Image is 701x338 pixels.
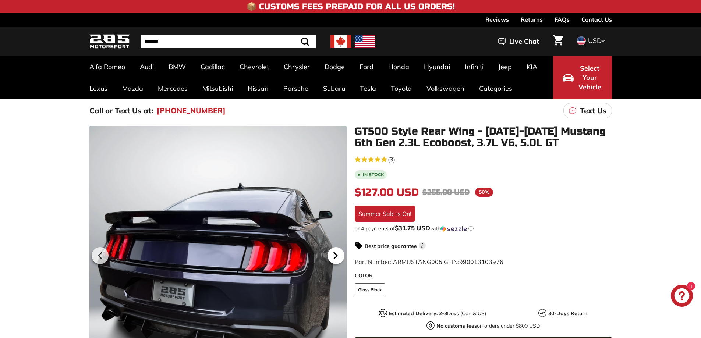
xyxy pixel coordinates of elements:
h4: 📦 Customs Fees Prepaid for All US Orders! [247,2,455,11]
span: 990013103976 [459,258,503,266]
a: Dodge [317,56,352,78]
a: Returns [521,13,543,26]
a: Text Us [563,103,612,118]
p: Call or Text Us at: [89,105,153,116]
span: Part Number: ARMUSTANG005 GTIN: [355,258,503,266]
a: Alfa Romeo [82,56,132,78]
input: Search [141,35,316,48]
p: on orders under $800 USD [436,322,540,330]
a: Lexus [82,78,115,99]
span: $127.00 USD [355,186,419,199]
span: Live Chat [509,37,539,46]
a: Toyota [383,78,419,99]
strong: Best price guarantee [365,243,417,249]
strong: No customs fees [436,323,477,329]
span: $255.00 USD [422,188,470,197]
a: Mitsubishi [195,78,240,99]
a: Ford [352,56,381,78]
a: Infiniti [457,56,491,78]
a: Honda [381,56,417,78]
span: (3) [388,155,395,164]
a: Chevrolet [232,56,276,78]
strong: 30-Days Return [548,310,587,317]
a: BMW [161,56,193,78]
p: Text Us [580,105,606,116]
a: Chrysler [276,56,317,78]
b: In stock [363,172,384,177]
a: Hyundai [417,56,457,78]
a: 5.0 rating (3 votes) [355,154,612,164]
a: FAQs [555,13,570,26]
a: [PHONE_NUMBER] [157,105,226,116]
h1: GT500 Style Rear Wing - [DATE]-[DATE] Mustang 6th Gen 2.3L Ecoboost, 3.7L V6, 5.0L GT [355,126,612,149]
span: Select Your Vehicle [577,64,602,92]
a: KIA [519,56,545,78]
a: Mercedes [151,78,195,99]
a: Volkswagen [419,78,472,99]
div: or 4 payments of$31.75 USDwithSezzle Click to learn more about Sezzle [355,225,612,232]
img: Sezzle [440,225,467,232]
span: $31.75 USD [395,224,430,232]
a: Mazda [115,78,151,99]
a: Jeep [491,56,519,78]
button: Select Your Vehicle [553,56,612,99]
a: Tesla [353,78,383,99]
a: Nissan [240,78,276,99]
a: Cart [549,29,567,54]
img: Logo_285_Motorsport_areodynamics_components [89,33,130,50]
a: Porsche [276,78,316,99]
div: or 4 payments of with [355,225,612,232]
a: Contact Us [581,13,612,26]
a: Cadillac [193,56,232,78]
a: Reviews [485,13,509,26]
div: Summer Sale is On! [355,206,415,222]
span: 50% [475,188,493,197]
p: Days (Can & US) [389,310,486,317]
span: USD [588,36,602,45]
a: Audi [132,56,161,78]
a: Subaru [316,78,353,99]
a: Categories [472,78,520,99]
button: Live Chat [489,32,549,51]
inbox-online-store-chat: Shopify online store chat [669,285,695,309]
span: i [419,242,426,249]
label: COLOR [355,272,612,280]
strong: Estimated Delivery: 2-3 [389,310,447,317]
